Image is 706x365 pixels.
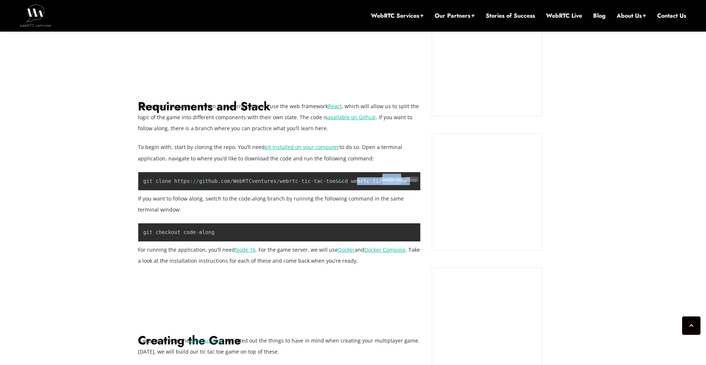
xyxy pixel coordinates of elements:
iframe: Embedded CTA [439,11,534,109]
a: About Us [617,12,646,20]
a: Docker Compose [364,246,406,253]
a: Our Partners [435,12,475,20]
span: && [335,178,342,184]
span: - [196,229,199,235]
p: For running the application, you’ll need . For the game server, we will use and . Take a look at ... [138,244,421,266]
span: - [370,178,372,184]
span: / [196,178,199,184]
p: The code of the game is written in JavaScript. We will use the web framework , which will allow u... [138,101,421,134]
h1: Requirements and Stack [138,52,421,114]
button: Copy [405,177,419,182]
a: WebRTC Services [371,12,424,20]
a: git installed on your computer [265,143,339,150]
a: Blog [593,12,606,20]
span: / [230,178,233,184]
a: React [328,103,342,110]
span: JavaScript [380,177,403,182]
span: - [323,178,326,184]
a: previous post [189,337,223,344]
img: WebRTC.ventures [20,4,51,26]
a: Docker [338,246,355,253]
p: If you recall from the , we listed out the things to have in mind when creating your multiplayer ... [138,335,421,357]
a: Node 16 [235,246,256,253]
span: . [218,178,221,184]
span: - [311,178,314,184]
a: WebRTC Live [546,12,582,20]
span: / [193,178,196,184]
code: git clone https github com WebRTCventures webrtc tic tac toe cd webrtc tic tac toe [143,178,407,184]
p: If you want to follow along, switch to the code-along branch by running the following command in ... [138,193,421,215]
span: Copy [407,177,417,182]
iframe: Embedded CTA [439,141,534,243]
a: available on Github [328,114,376,121]
code: git checkout code along [143,229,215,235]
a: Stories of Success [486,12,535,20]
span: - [298,178,301,184]
p: To begin with, start by cloning the repo. You’ll need to do so. Open a terminal application, navi... [138,142,421,164]
a: Contact Us [657,12,686,20]
h1: Creating the Game [138,286,421,348]
span: : [190,178,193,184]
span: / [277,178,279,184]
